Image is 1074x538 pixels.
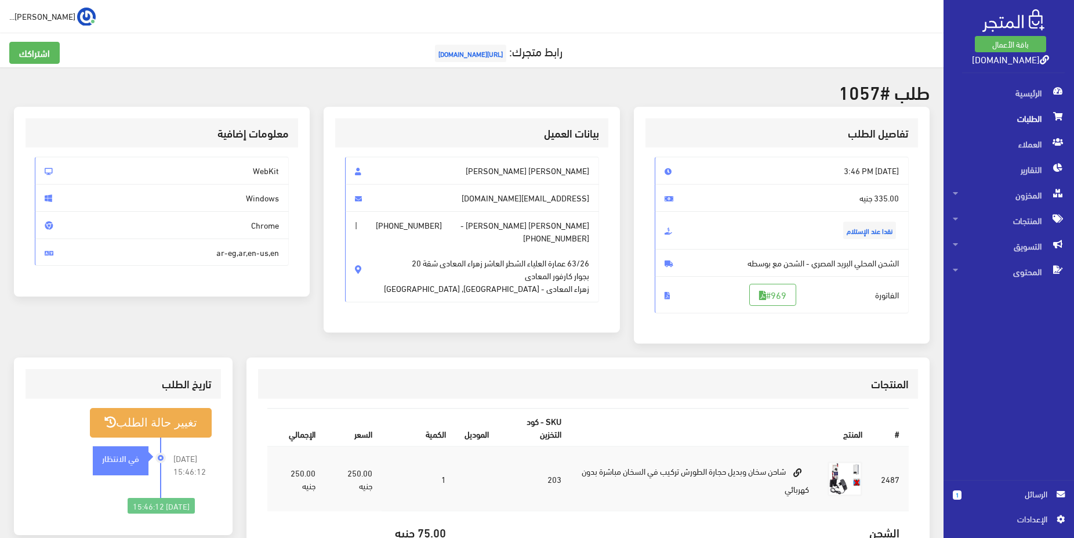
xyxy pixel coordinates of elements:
a: رابط متجرك:[URL][DOMAIN_NAME] [432,40,563,62]
span: [DATE] 15:46:12 [173,452,212,478]
a: التقارير [944,157,1074,182]
span: المنتجات [953,208,1065,233]
span: Chrome [35,211,289,239]
td: 250.00 جنيه [267,446,325,511]
span: Windows [35,184,289,212]
span: اﻹعدادات [962,512,1047,525]
th: السعر [325,409,382,446]
strong: في الانتظار [102,452,139,464]
a: الطلبات [944,106,1074,131]
td: 2487 [872,446,909,511]
span: [PHONE_NUMBER] [523,232,589,244]
td: 1 [382,446,455,511]
h2: طلب #1057 [14,81,930,102]
span: [URL][DOMAIN_NAME] [435,45,506,62]
h3: تفاصيل الطلب [655,128,909,139]
h3: بيانات العميل [345,128,599,139]
a: ... [PERSON_NAME]... [9,7,96,26]
span: [PERSON_NAME] [PERSON_NAME] - | [345,211,599,302]
span: الرسائل [971,488,1047,500]
span: التسويق [953,233,1065,259]
a: المنتجات [944,208,1074,233]
th: الكمية [382,409,455,446]
h3: تاريخ الطلب [35,378,212,389]
span: WebKit [35,157,289,185]
th: SKU - كود التخزين [498,409,571,446]
span: نقدا عند الإستلام [843,222,896,239]
td: 250.00 جنيه [325,446,382,511]
a: اﻹعدادات [953,512,1065,531]
th: المنتج [571,409,872,446]
span: ar-eg,ar,en-us,en [35,239,289,266]
span: [EMAIL_ADDRESS][DOMAIN_NAME] [345,184,599,212]
a: باقة الأعمال [975,36,1046,52]
span: المخزون [953,182,1065,208]
span: [DATE] 3:46 PM [655,157,909,185]
span: الشحن المحلي البريد المصري - الشحن مع بوسطه [655,249,909,277]
img: ... [77,8,96,26]
a: #969 [749,284,796,306]
span: [PHONE_NUMBER] [376,219,442,232]
th: الموديل [455,409,498,446]
span: 1 [953,490,961,500]
td: شاحن سخان وبديل حجارة الطورش تركيب في السخان مباشرة بدون كهربائي [571,446,818,511]
span: 335.00 جنيه [655,184,909,212]
a: [DOMAIN_NAME] [972,50,1049,67]
h3: المنتجات [267,378,909,389]
a: المحتوى [944,259,1074,284]
div: [DATE] 15:46:12 [128,498,195,514]
span: العملاء [953,131,1065,157]
td: 203 [498,446,571,511]
a: العملاء [944,131,1074,157]
a: اشتراكك [9,42,60,64]
a: الرئيسية [944,80,1074,106]
th: # [872,409,909,446]
a: 1 الرسائل [953,488,1065,512]
span: الرئيسية [953,80,1065,106]
span: [PERSON_NAME]... [9,9,75,23]
span: الطلبات [953,106,1065,131]
h3: معلومات إضافية [35,128,289,139]
span: الفاتورة [655,276,909,313]
span: التقارير [953,157,1065,182]
a: المخزون [944,182,1074,208]
th: اﻹجمالي [267,409,325,446]
span: 63/26 عمارة العلياء الشطر العاشر زهراء المعادى شقة 20 بجوار كارفور المعادى زهراء المعادى - [GEOGR... [384,244,589,294]
span: المحتوى [953,259,1065,284]
span: [PERSON_NAME] [PERSON_NAME] [345,157,599,185]
button: تغيير حالة الطلب [90,408,212,438]
img: . [982,9,1044,32]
